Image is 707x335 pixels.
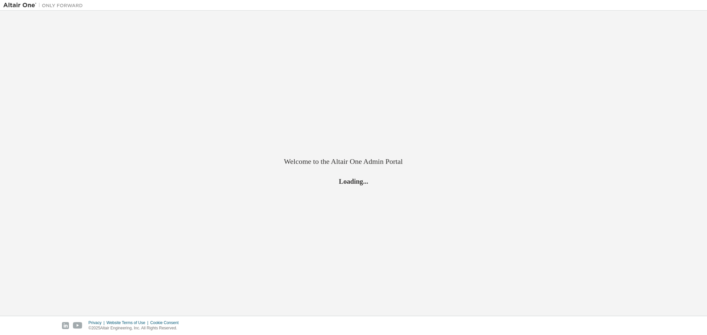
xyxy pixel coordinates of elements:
[88,320,106,325] div: Privacy
[106,320,150,325] div: Website Terms of Use
[73,322,83,329] img: youtube.svg
[150,320,182,325] div: Cookie Consent
[88,325,183,331] p: © 2025 Altair Engineering, Inc. All Rights Reserved.
[284,177,423,186] h2: Loading...
[3,2,86,9] img: Altair One
[284,157,423,166] h2: Welcome to the Altair One Admin Portal
[62,322,69,329] img: linkedin.svg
